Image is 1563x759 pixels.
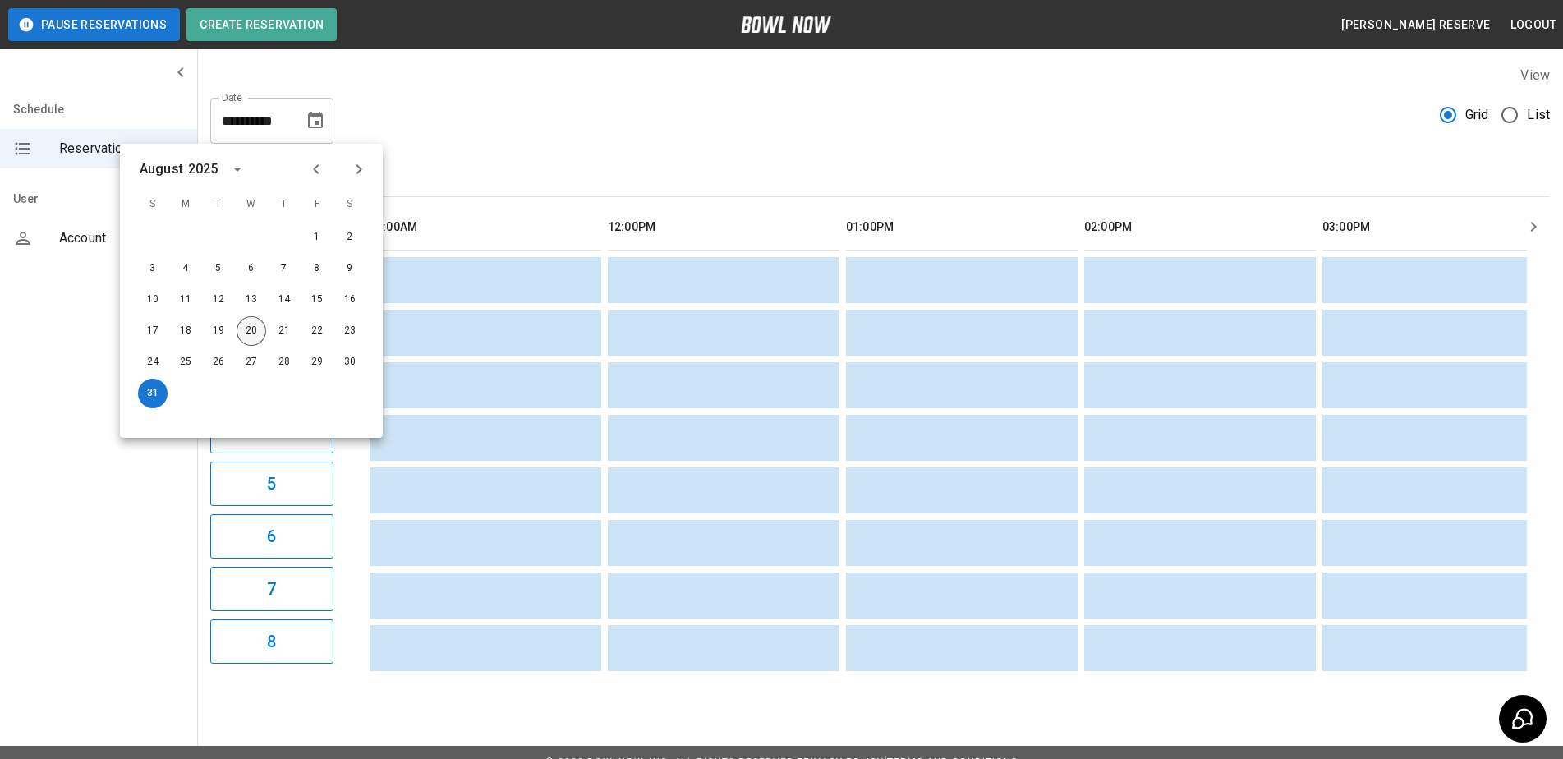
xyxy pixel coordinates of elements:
[210,619,333,664] button: 8
[302,155,330,183] button: Previous month
[188,159,218,179] div: 2025
[171,188,200,221] span: M
[302,316,332,346] button: Aug 22, 2025
[59,228,184,248] span: Account
[267,471,276,497] h6: 5
[204,254,233,283] button: Aug 5, 2025
[269,347,299,377] button: Aug 28, 2025
[171,347,200,377] button: Aug 25, 2025
[269,188,299,221] span: T
[1084,204,1316,251] th: 02:00PM
[204,316,233,346] button: Aug 19, 2025
[370,204,601,251] th: 11:00AM
[302,254,332,283] button: Aug 8, 2025
[1335,10,1496,40] button: [PERSON_NAME] reserve
[1504,10,1563,40] button: Logout
[741,16,831,33] img: logo
[237,254,266,283] button: Aug 6, 2025
[335,285,365,315] button: Aug 16, 2025
[335,223,365,252] button: Aug 2, 2025
[846,204,1078,251] th: 01:00PM
[210,157,1550,196] div: inventory tabs
[302,347,332,377] button: Aug 29, 2025
[210,462,333,506] button: 5
[237,347,266,377] button: Aug 27, 2025
[237,188,266,221] span: W
[269,285,299,315] button: Aug 14, 2025
[210,514,333,559] button: 6
[237,285,266,315] button: Aug 13, 2025
[138,285,168,315] button: Aug 10, 2025
[204,347,233,377] button: Aug 26, 2025
[171,285,200,315] button: Aug 11, 2025
[345,155,373,183] button: Next month
[302,285,332,315] button: Aug 15, 2025
[267,576,276,602] h6: 7
[138,188,168,221] span: S
[186,8,337,41] button: Create Reservation
[302,188,332,221] span: F
[335,347,365,377] button: Aug 30, 2025
[171,316,200,346] button: Aug 18, 2025
[335,188,365,221] span: S
[269,316,299,346] button: Aug 21, 2025
[138,316,168,346] button: Aug 17, 2025
[237,316,266,346] button: Aug 20, 2025
[302,223,332,252] button: Aug 1, 2025
[299,104,332,137] button: Choose date, selected date is Aug 31, 2025
[204,188,233,221] span: T
[267,628,276,655] h6: 8
[171,254,200,283] button: Aug 4, 2025
[1520,67,1550,83] label: View
[210,567,333,611] button: 7
[138,347,168,377] button: Aug 24, 2025
[8,8,180,41] button: Pause Reservations
[267,523,276,550] h6: 6
[1527,105,1550,125] span: List
[204,285,233,315] button: Aug 12, 2025
[140,159,183,179] div: August
[608,204,839,251] th: 12:00PM
[138,254,168,283] button: Aug 3, 2025
[138,379,168,408] button: Aug 31, 2025
[59,139,184,159] span: Reservations
[335,316,365,346] button: Aug 23, 2025
[269,254,299,283] button: Aug 7, 2025
[1465,105,1489,125] span: Grid
[335,254,365,283] button: Aug 9, 2025
[223,155,251,183] button: calendar view is open, switch to year view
